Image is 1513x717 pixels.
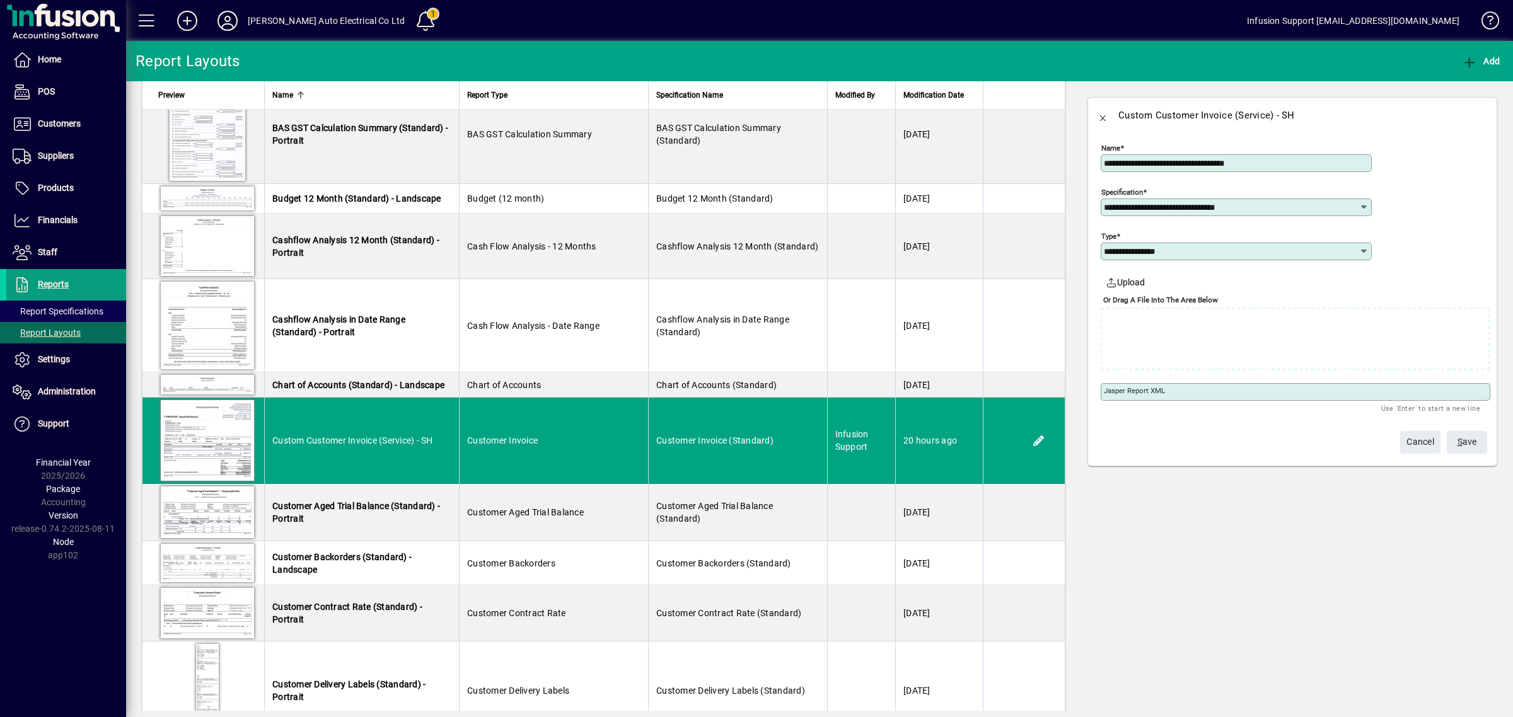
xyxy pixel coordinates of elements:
span: Package [46,484,80,494]
span: Administration [38,386,96,396]
a: Customers [6,108,126,140]
span: Home [38,54,61,64]
span: Customer Delivery Labels (Standard) [656,685,805,696]
div: Specification Name [656,88,819,102]
span: Products [38,183,74,193]
a: Staff [6,237,126,268]
span: Customer Aged Trial Balance (Standard) [656,501,773,524]
a: POS [6,76,126,108]
span: Report Layouts [13,328,81,338]
span: Financial Year [36,457,91,467]
div: Report Type [467,88,641,102]
a: Support [6,408,126,440]
td: [DATE] [895,279,983,372]
span: Cashflow Analysis 12 Month (Standard) [656,241,818,251]
span: Preview [158,88,185,102]
div: Report Layouts [136,51,240,71]
button: Upload [1101,271,1150,294]
span: Customer Delivery Labels [467,685,569,696]
span: POS [38,86,55,96]
span: Budget 12 Month (Standard) [656,193,774,204]
span: Customer Invoice (Standard) [656,435,774,445]
a: Report Specifications [6,301,126,322]
a: Products [6,173,126,204]
span: Staff [38,247,57,257]
button: Back [1088,100,1118,130]
td: [DATE] [895,184,983,214]
button: Profile [207,9,248,32]
button: Add [167,9,207,32]
span: Support [38,418,69,428]
span: Customer Aged Trial Balance [467,507,584,517]
span: Chart of Accounts (Standard) - Landscape [272,380,444,390]
mat-label: Name [1101,144,1120,152]
a: Financials [6,205,126,236]
span: Name [272,88,293,102]
div: Custom Customer Invoice (Service) - SH [1118,105,1295,125]
span: Suppliers [38,151,74,161]
div: Infusion Support [EMAIL_ADDRESS][DOMAIN_NAME] [1247,11,1459,31]
button: Save [1447,431,1487,454]
span: Modified By [835,88,875,102]
span: Chart of Accounts [467,380,541,390]
span: Customers [38,118,81,129]
div: Name [272,88,451,102]
span: Report Specifications [13,306,103,316]
td: [DATE] [895,484,983,541]
span: Customer Contract Rate (Standard) - Portrait [272,602,422,624]
a: Home [6,44,126,76]
a: Knowledge Base [1472,3,1497,43]
span: Customer Contract Rate [467,608,566,618]
td: [DATE] [895,372,983,398]
span: Cashflow Analysis in Date Range (Standard) - Portrait [272,314,405,337]
span: BAS GST Calculation Summary (Standard) - Portrait [272,123,448,146]
button: Cancel [1400,431,1441,454]
span: Customer Delivery Labels (Standard) - Portrait [272,679,426,702]
span: S [1458,437,1463,447]
span: Customer Aged Trial Balance (Standard) - Portrait [272,501,440,524]
span: Budget 12 Month (Standard) - Landscape [272,193,441,204]
span: Node [53,537,74,547]
mat-hint: Use 'Enter' to start a new line [1381,401,1480,415]
span: Add [1462,56,1500,66]
a: Suppliers [6,141,126,172]
span: Specification Name [656,88,723,102]
span: Modification Date [903,88,964,102]
span: Customer Backorders (Standard) [656,558,791,568]
td: [DATE] [895,85,983,184]
span: Cash Flow Analysis - 12 Months [467,241,596,251]
span: BAS GST Calculation Summary (Standard) [656,123,781,146]
td: [DATE] [895,585,983,641]
span: Cancel [1406,432,1434,452]
span: ave [1458,432,1477,452]
span: Infusion Support [835,429,869,452]
span: Chart of Accounts (Standard) [656,380,777,390]
span: Reports [38,279,69,289]
mat-label: Type [1101,232,1116,241]
span: Customer Invoice [467,435,538,445]
td: 20 hours ago [895,398,983,484]
mat-label: Jasper Report XML [1104,386,1165,395]
span: BAS GST Calculation Summary [467,129,592,139]
span: Cash Flow Analysis - Date Range [467,321,600,331]
div: [PERSON_NAME] Auto Electrical Co Ltd [248,11,405,31]
td: [DATE] [895,214,983,279]
span: Cashflow Analysis 12 Month (Standard) - Portrait [272,235,439,258]
span: Cashflow Analysis in Date Range (Standard) [656,314,789,337]
span: Upload [1106,276,1145,289]
a: Report Layouts [6,322,126,343]
span: Financials [38,215,78,225]
span: Version [49,510,78,520]
a: Settings [6,344,126,376]
a: Administration [6,376,126,408]
button: Add [1459,50,1503,72]
td: [DATE] [895,541,983,585]
span: Customer Backorders [467,558,555,568]
span: Customer Backorders (Standard) - Landscape [272,552,412,575]
mat-label: Specification [1101,188,1143,197]
span: Custom Customer Invoice (Service) - SH [272,435,433,445]
span: Settings [38,354,70,364]
span: Report Type [467,88,507,102]
span: Customer Contract Rate (Standard) [656,608,801,618]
